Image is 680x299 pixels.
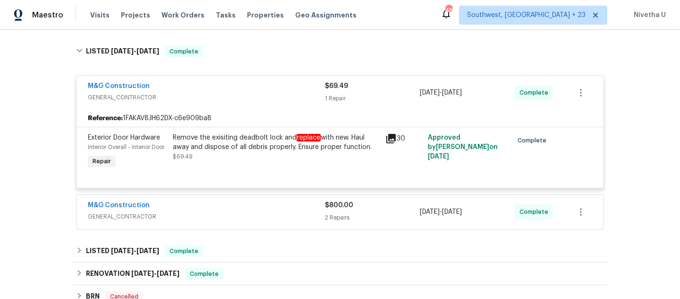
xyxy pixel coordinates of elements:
[297,134,321,141] em: replace
[131,270,154,277] span: [DATE]
[216,12,236,18] span: Tasks
[442,89,462,96] span: [DATE]
[88,134,160,141] span: Exterior Door Hardware
[247,10,284,20] span: Properties
[385,133,422,144] div: 30
[32,10,63,20] span: Maestro
[519,207,552,217] span: Complete
[111,48,159,54] span: -
[86,246,159,257] h6: LISTED
[86,268,179,280] h6: RENOVATION
[111,48,134,54] span: [DATE]
[88,212,325,221] span: GENERAL_CONTRACTOR
[420,207,462,217] span: -
[88,114,123,123] b: Reference:
[186,269,222,279] span: Complete
[136,48,159,54] span: [DATE]
[136,247,159,254] span: [DATE]
[325,202,353,209] span: $800.00
[173,154,193,159] span: $69.49
[519,88,552,97] span: Complete
[630,10,666,20] span: Nivetha U
[88,93,325,102] span: GENERAL_CONTRACTOR
[131,270,179,277] span: -
[89,157,115,166] span: Repair
[111,247,134,254] span: [DATE]
[121,10,150,20] span: Projects
[161,10,204,20] span: Work Orders
[90,10,110,20] span: Visits
[518,136,550,145] span: Complete
[428,134,498,160] span: Approved by [PERSON_NAME] on
[88,202,150,209] a: M&G Construction
[445,6,452,15] div: 487
[111,247,159,254] span: -
[420,88,462,97] span: -
[442,209,462,215] span: [DATE]
[467,10,586,20] span: Southwest, [GEOGRAPHIC_DATA] + 23
[325,83,348,89] span: $69.49
[157,270,179,277] span: [DATE]
[166,47,202,56] span: Complete
[76,110,603,127] div: 1FAKAV8JH62DX-c6e909ba8
[325,94,420,103] div: 1 Repair
[420,89,440,96] span: [DATE]
[73,263,607,285] div: RENOVATION [DATE]-[DATE]Complete
[88,83,150,89] a: M&G Construction
[420,209,440,215] span: [DATE]
[173,133,380,152] div: Remove the exisiting deadbolt lock and with new. Haul away and dispose of all debris properly. En...
[428,153,449,160] span: [DATE]
[73,240,607,263] div: LISTED [DATE]-[DATE]Complete
[73,36,607,67] div: LISTED [DATE]-[DATE]Complete
[88,144,164,150] span: Interior Overall - Interior Door
[166,246,202,256] span: Complete
[86,46,159,57] h6: LISTED
[295,10,357,20] span: Geo Assignments
[325,213,420,222] div: 2 Repairs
